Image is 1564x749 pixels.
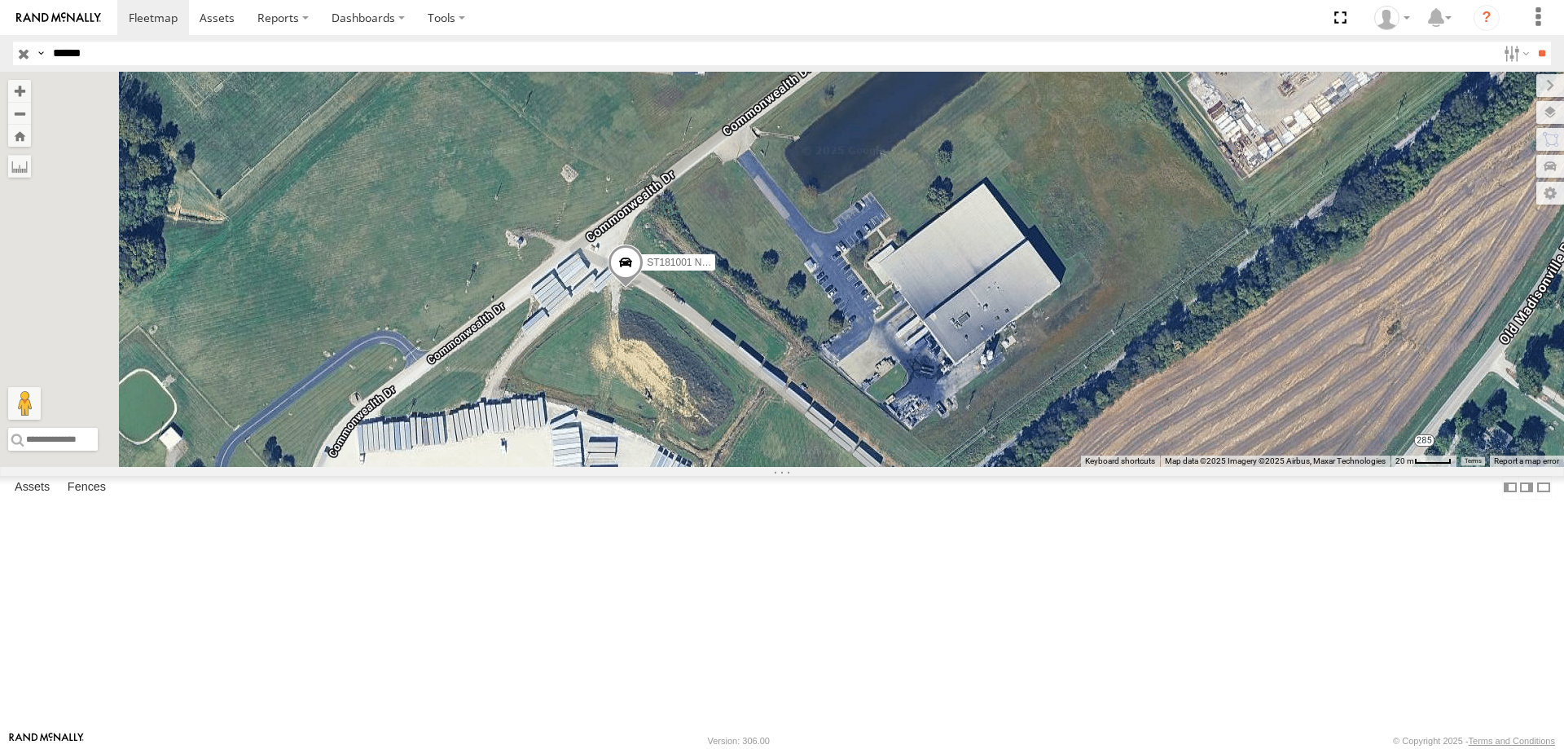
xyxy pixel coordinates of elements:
[8,387,41,420] button: Drag Pegman onto the map to open Street View
[1518,476,1535,500] label: Dock Summary Table to the Right
[1474,5,1500,31] i: ?
[1395,456,1414,465] span: 20 m
[16,12,101,24] img: rand-logo.svg
[1085,456,1155,467] button: Keyboard shortcuts
[8,80,31,102] button: Zoom in
[8,125,31,147] button: Zoom Home
[1165,456,1386,465] span: Map data ©2025 Imagery ©2025 Airbus, Maxar Technologies
[7,476,58,499] label: Assets
[1494,456,1559,465] a: Report a map error
[1393,736,1555,746] div: © Copyright 2025 -
[1368,6,1416,30] div: Henry Harris
[9,733,84,749] a: Visit our Website
[8,102,31,125] button: Zoom out
[1502,476,1518,500] label: Dock Summary Table to the Left
[1469,736,1555,746] a: Terms and Conditions
[8,155,31,178] label: Measure
[647,257,718,268] span: ST181001 NEW
[1465,458,1482,465] a: Terms (opens in new tab)
[1535,476,1552,500] label: Hide Summary Table
[1497,42,1532,65] label: Search Filter Options
[1536,182,1564,205] label: Map Settings
[34,42,47,65] label: Search Query
[708,736,770,746] div: Version: 306.00
[59,476,114,499] label: Fences
[1390,456,1456,467] button: Map Scale: 20 m per 42 pixels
